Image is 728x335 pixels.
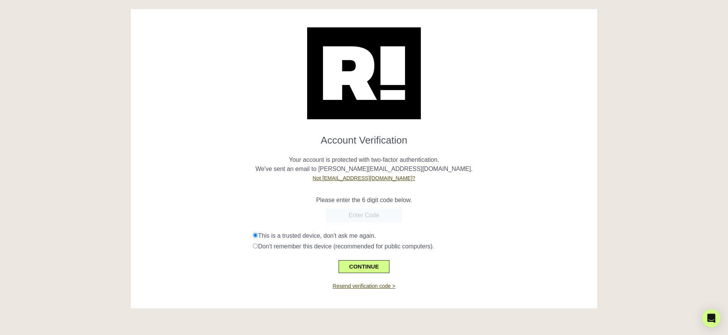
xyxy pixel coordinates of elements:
[333,283,395,289] a: Resend verification code >
[702,309,720,327] div: Open Intercom Messenger
[136,196,591,205] p: Please enter the 6 digit code below.
[253,242,591,251] div: Don't remember this device (recommended for public computers).
[136,146,591,183] p: Your account is protected with two-factor authentication. We've sent an email to [PERSON_NAME][EM...
[326,209,402,222] input: Enter Code
[307,27,421,119] img: Retention.com
[253,231,591,240] div: This is a trusted device, don't ask me again.
[313,175,416,181] a: Not [EMAIL_ADDRESS][DOMAIN_NAME]?
[339,260,389,273] button: CONTINUE
[136,128,591,146] h1: Account Verification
